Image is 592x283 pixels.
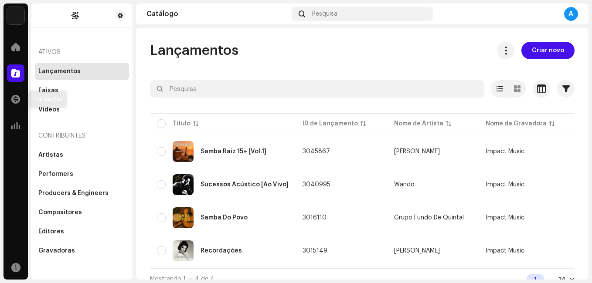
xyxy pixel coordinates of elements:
[486,119,547,128] div: Nome da Gravadora
[532,42,564,59] span: Criar novo
[38,209,82,216] div: Compositores
[35,82,129,99] re-m-nav-item: Faixas
[150,42,238,59] span: Lançamentos
[38,106,60,113] div: Vídeos
[38,87,58,94] div: Faixas
[486,248,524,254] span: Impact Music
[394,182,472,188] span: Wando
[201,148,266,155] div: Samba Raiz 15+ [Vol.1]
[201,182,289,188] div: Sucessos Acústico [Ao Vivo]
[521,42,575,59] button: Criar novo
[173,240,194,261] img: 108909d1-beba-4a91-a48b-b9d7e824c395
[558,276,566,283] div: 24
[394,148,472,155] span: Benito Di Paula
[303,182,330,188] span: 3040995
[312,10,337,17] span: Pesquisa
[564,7,578,21] div: A
[38,228,64,235] div: Editores
[35,204,129,221] re-m-nav-item: Compositores
[394,215,472,221] span: Grupo Fundo De Quintal
[38,247,75,254] div: Gravadoras
[173,207,194,228] img: 227836a8-e234-49c3-9d6e-0dd6ed0bb014
[394,148,440,155] div: [PERSON_NAME]
[486,148,524,155] span: Impact Music
[38,190,109,197] div: Producers & Engineers
[173,141,194,162] img: 208ca5af-2aca-4af9-a4e1-a56080c502b4
[201,248,242,254] div: Recordações
[173,174,194,195] img: ade38767-73a1-4282-be65-2325fc72794f
[394,248,472,254] span: Elizeth Cardoso
[150,80,484,98] input: Pesquisa
[394,248,440,254] div: [PERSON_NAME]
[303,248,327,254] span: 3015149
[394,215,464,221] div: Grupo Fundo De Quintal
[394,119,443,128] div: Nome de Artista
[35,146,129,164] re-m-nav-item: Artistas
[35,242,129,259] re-m-nav-item: Gravadoras
[394,182,415,188] div: Wando
[486,182,524,188] span: Impact Music
[303,119,358,128] div: ID de Lançamento
[35,63,129,80] re-m-nav-item: Lançamentos
[35,223,129,240] re-m-nav-item: Editores
[303,148,330,155] span: 3045867
[150,276,214,282] span: Mostrando 1 — 4 de 4
[201,215,248,221] div: Samba Do Povo
[35,125,129,146] re-a-nav-header: Contribuintes
[303,215,327,221] span: 3016110
[38,68,81,75] div: Lançamentos
[486,215,524,221] span: Impact Music
[35,101,129,118] re-m-nav-item: Vídeos
[38,171,73,178] div: Performers
[35,185,129,202] re-m-nav-item: Producers & Engineers
[35,165,129,183] re-m-nav-item: Performers
[35,42,129,63] re-a-nav-header: Ativos
[146,10,288,17] div: Catálogo
[173,119,191,128] div: Título
[38,10,112,21] img: f599b786-36f7-43ff-9e93-dc84791a6e00
[38,152,63,158] div: Artistas
[7,7,24,24] img: c86870aa-2232-4ba3-9b41-08f587110171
